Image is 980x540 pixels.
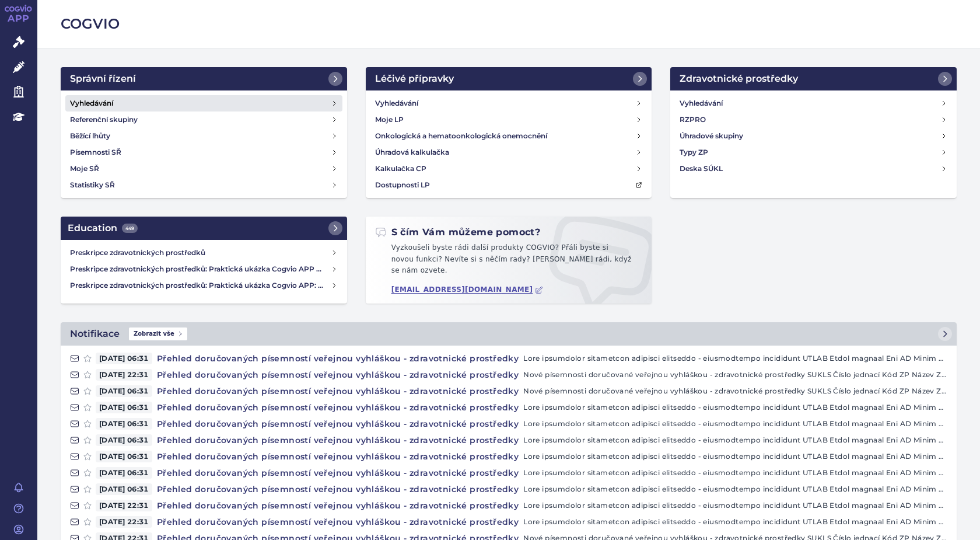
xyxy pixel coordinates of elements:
[391,285,544,294] a: [EMAIL_ADDRESS][DOMAIN_NAME]
[65,112,342,128] a: Referenční skupiny
[370,177,647,193] a: Dostupnosti LP
[370,95,647,112] a: Vyhledávání
[122,224,138,233] span: 449
[152,483,523,495] h4: Přehled doručovaných písemností veřejnou vyhláškou - zdravotnické prostředky
[375,72,454,86] h2: Léčivé přípravky
[70,163,99,175] h4: Moje SŘ
[96,434,152,446] span: [DATE] 06:31
[96,451,152,462] span: [DATE] 06:31
[675,128,952,144] a: Úhradové skupiny
[61,217,347,240] a: Education449
[675,95,952,112] a: Vyhledávání
[523,500,947,511] p: Lore ipsumdolor sitametcon adipisci elitseddo - eiusmodtempo incididunt UTLAB Etdol magnaal Eni A...
[65,161,342,177] a: Moje SŘ
[65,144,342,161] a: Písemnosti SŘ
[96,500,152,511] span: [DATE] 22:31
[70,327,120,341] h2: Notifikace
[523,467,947,479] p: Lore ipsumdolor sitametcon adipisci elitseddo - eiusmodtempo incididunt UTLAB Etdol magnaal Eni A...
[152,418,523,430] h4: Přehled doručovaných písemností veřejnou vyhláškou - zdravotnické prostředky
[96,369,152,381] span: [DATE] 22:31
[96,353,152,364] span: [DATE] 06:31
[680,147,708,158] h4: Typy ZP
[370,161,647,177] a: Kalkulačka CP
[675,161,952,177] a: Deska SÚKL
[366,67,652,90] a: Léčivé přípravky
[523,483,947,495] p: Lore ipsumdolor sitametcon adipisci elitseddo - eiusmodtempo incididunt UTLAB Etdol magnaal Eni A...
[65,177,342,193] a: Statistiky SŘ
[680,72,798,86] h2: Zdravotnické prostředky
[70,263,331,275] h4: Preskripce zdravotnických prostředků: Praktická ukázka Cogvio APP modulu Analytics: ZUM a ZP Pouk...
[96,402,152,413] span: [DATE] 06:31
[65,95,342,112] a: Vyhledávání
[680,97,723,109] h4: Vyhledávání
[152,434,523,446] h4: Přehled doručovaných písemností veřejnou vyhláškou - zdravotnické prostředky
[680,130,743,142] h4: Úhradové skupiny
[96,385,152,397] span: [DATE] 06:31
[70,179,115,191] h4: Statistiky SŘ
[70,247,331,259] h4: Preskripce zdravotnických prostředků
[523,353,947,364] p: Lore ipsumdolor sitametcon adipisci elitseddo - eiusmodtempo incididunt UTLAB Etdol magnaal Eni A...
[370,144,647,161] a: Úhradová kalkulačka
[129,328,187,340] span: Zobrazit vše
[375,226,541,239] h2: S čím Vám můžeme pomoct?
[96,418,152,430] span: [DATE] 06:31
[70,72,136,86] h2: Správní řízení
[152,369,523,381] h4: Přehled doručovaných písemností veřejnou vyhláškou - zdravotnické prostředky
[70,147,121,158] h4: Písemnosti SŘ
[523,451,947,462] p: Lore ipsumdolor sitametcon adipisci elitseddo - eiusmodtempo incididunt UTLAB Etdol magnaal Eni A...
[670,67,957,90] a: Zdravotnické prostředky
[375,114,404,126] h4: Moje LP
[375,242,643,281] p: Vyzkoušeli byste rádi další produkty COGVIO? Přáli byste si novou funkci? Nevíte si s něčím rady?...
[96,467,152,479] span: [DATE] 06:31
[523,402,947,413] p: Lore ipsumdolor sitametcon adipisci elitseddo - eiusmodtempo incididunt UTLAB Etdol magnaal Eni A...
[375,130,547,142] h4: Onkologická a hematoonkologická onemocnění
[68,221,138,235] h2: Education
[375,163,426,175] h4: Kalkulačka CP
[523,369,947,381] p: Nové písemnosti doručované veřejnou vyhláškou - zdravotnické prostředky SUKLS Číslo jednací Kód Z...
[96,516,152,528] span: [DATE] 22:31
[70,280,331,291] h4: Preskripce zdravotnických prostředků: Praktická ukázka Cogvio APP: modul Zdravotnické prostředky
[65,277,342,294] a: Preskripce zdravotnických prostředků: Praktická ukázka Cogvio APP: modul Zdravotnické prostředky
[61,67,347,90] a: Správní řízení
[152,500,523,511] h4: Přehled doručovaných písemností veřejnou vyhláškou - zdravotnické prostředky
[675,144,952,161] a: Typy ZP
[675,112,952,128] a: RZPRO
[61,14,957,34] h2: COGVIO
[523,516,947,528] p: Lore ipsumdolor sitametcon adipisci elitseddo - eiusmodtempo incididunt UTLAB Etdol magnaal Eni A...
[70,97,113,109] h4: Vyhledávání
[152,353,523,364] h4: Přehled doručovaných písemností veřejnou vyhláškou - zdravotnické prostředky
[523,385,947,397] p: Nové písemnosti doručované veřejnou vyhláškou - zdravotnické prostředky SUKLS Číslo jednací Kód Z...
[152,385,523,397] h4: Přehled doručovaných písemností veřejnou vyhláškou - zdravotnické prostředky
[61,322,957,346] a: NotifikaceZobrazit vše
[65,245,342,261] a: Preskripce zdravotnických prostředků
[96,483,152,495] span: [DATE] 06:31
[523,434,947,446] p: Lore ipsumdolor sitametcon adipisci elitseddo - eiusmodtempo incididunt UTLAB Etdol magnaal Eni A...
[375,97,418,109] h4: Vyhledávání
[680,163,723,175] h4: Deska SÚKL
[70,130,110,142] h4: Běžící lhůty
[152,516,523,528] h4: Přehled doručovaných písemností veřejnou vyhláškou - zdravotnické prostředky
[152,451,523,462] h4: Přehled doručovaných písemností veřejnou vyhláškou - zdravotnické prostředky
[680,114,706,126] h4: RZPRO
[152,402,523,413] h4: Přehled doručovaných písemností veřejnou vyhláškou - zdravotnické prostředky
[65,261,342,277] a: Preskripce zdravotnických prostředků: Praktická ukázka Cogvio APP modulu Analytics: ZUM a ZP Pouk...
[523,418,947,430] p: Lore ipsumdolor sitametcon adipisci elitseddo - eiusmodtempo incididunt UTLAB Etdol magnaal Eni A...
[370,112,647,128] a: Moje LP
[152,467,523,479] h4: Přehled doručovaných písemností veřejnou vyhláškou - zdravotnické prostředky
[370,128,647,144] a: Onkologická a hematoonkologická onemocnění
[375,147,449,158] h4: Úhradová kalkulačka
[70,114,138,126] h4: Referenční skupiny
[65,128,342,144] a: Běžící lhůty
[375,179,430,191] h4: Dostupnosti LP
